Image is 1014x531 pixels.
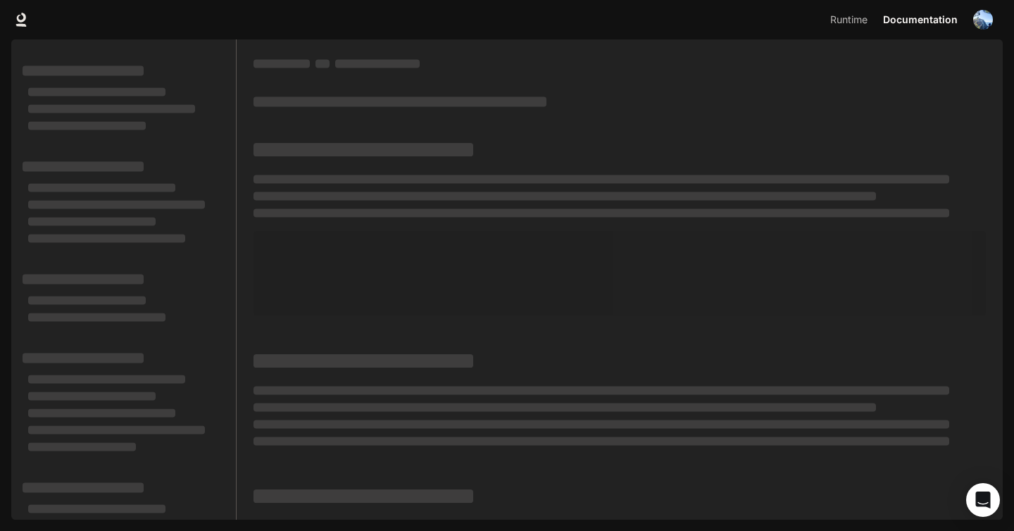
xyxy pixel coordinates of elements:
a: Documentation [877,6,963,34]
a: Runtime [825,6,876,34]
div: Open Intercom Messenger [966,483,1000,517]
button: User avatar [969,6,997,34]
span: Runtime [830,11,868,29]
span: Documentation [883,11,958,29]
img: User avatar [973,10,993,30]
